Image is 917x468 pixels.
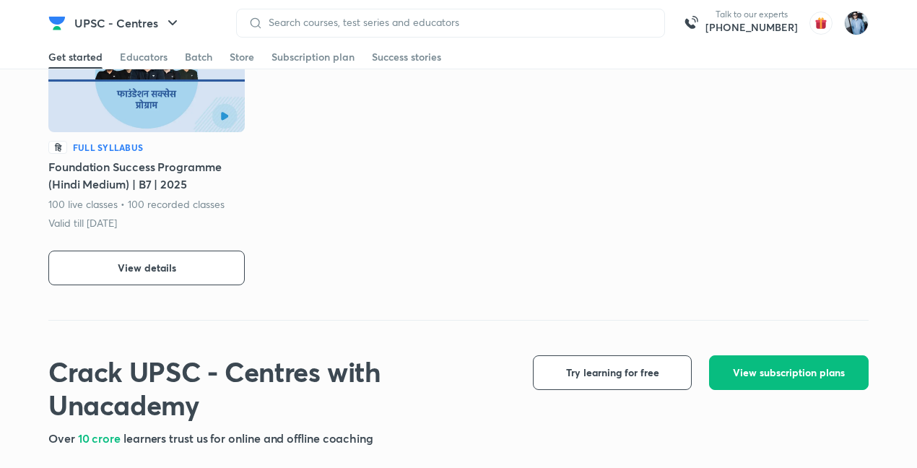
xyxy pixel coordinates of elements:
p: Talk to our experts [705,9,798,20]
span: Over [48,430,78,446]
h6: Full Syllabus [73,141,143,154]
p: 100 live classes • 100 recorded classes [48,197,225,212]
a: Success stories [372,45,441,69]
a: Store [230,45,254,69]
span: View details [118,261,176,275]
h5: Foundation Success Programme (Hindi Medium) | B7 | 2025 [48,158,245,193]
button: View details [48,251,245,285]
a: Get started [48,45,103,69]
a: [PHONE_NUMBER] [705,20,798,35]
img: call-us [677,9,705,38]
span: View subscription plans [733,365,845,380]
div: Get started [48,50,103,64]
span: learners trust us for online and offline coaching [123,430,373,446]
p: हि [48,141,67,154]
div: Educators [120,50,168,64]
p: Valid till [DATE] [48,216,117,230]
span: 10 crore [78,430,123,446]
a: Batch [185,45,212,69]
div: Subscription plan [271,50,355,64]
img: Batch Thumbnail [48,22,245,132]
h1: Crack UPSC - Centres with Unacademy [48,355,510,421]
img: Company Logo [48,14,66,32]
a: Subscription plan [271,45,355,69]
span: Try learning for free [566,365,659,380]
button: Try learning for free [533,355,692,390]
div: Batch [185,50,212,64]
div: Store [230,50,254,64]
img: avatar [809,12,833,35]
div: Success stories [372,50,441,64]
input: Search courses, test series and educators [263,17,653,28]
img: Shipu [844,11,869,35]
button: View subscription plans [709,355,869,390]
button: UPSC - Centres [66,9,190,38]
a: Educators [120,45,168,69]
